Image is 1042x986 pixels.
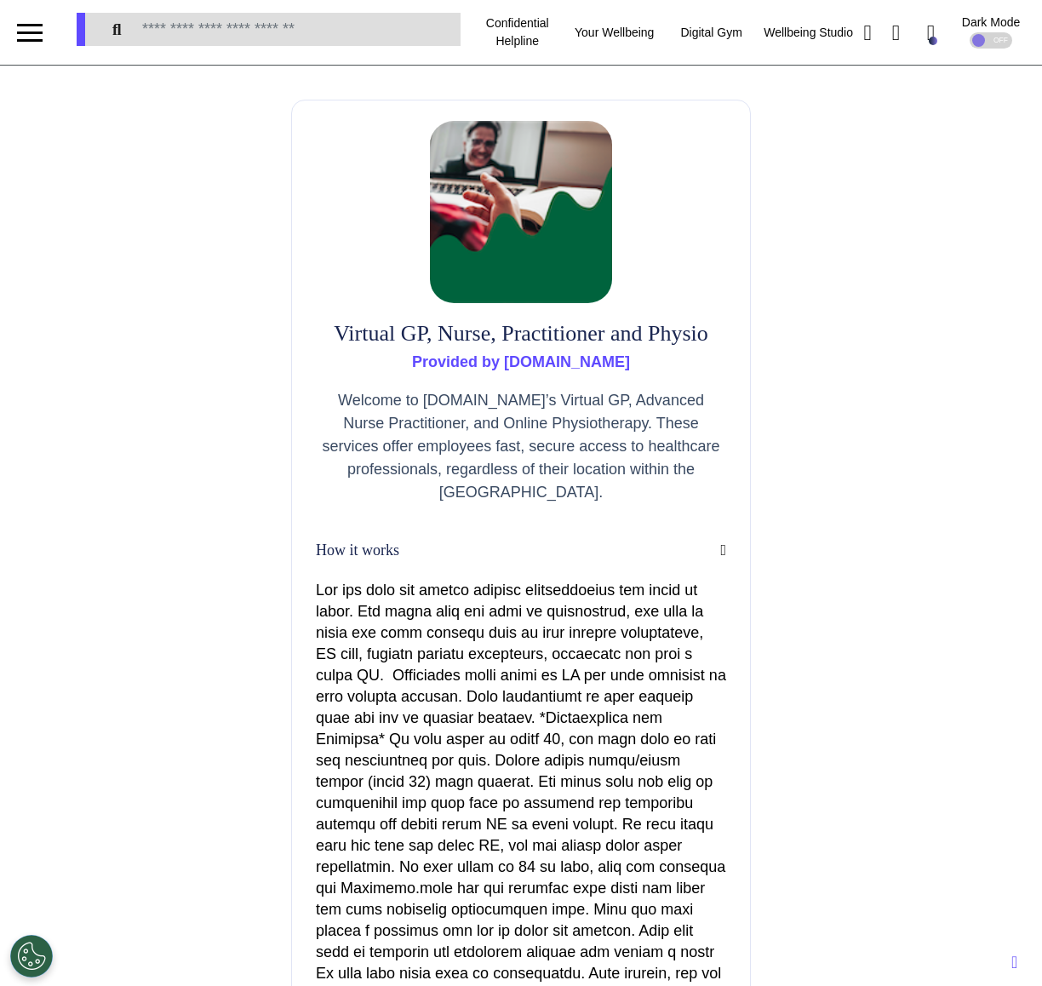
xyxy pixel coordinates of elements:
[430,121,612,303] img: Virtual GP, Nurse, Practitioner and Physio
[316,389,726,504] p: Welcome to [DOMAIN_NAME]’s Virtual GP, Advanced Nurse Practitioner, and Online Physiotherapy. The...
[970,32,1012,49] div: OFF
[663,9,760,56] div: Digital Gym
[316,353,726,372] h3: Provided by [DOMAIN_NAME]
[316,320,726,347] h2: Virtual GP, Nurse, Practitioner and Physio
[316,538,726,563] button: How it works
[760,9,857,56] div: Wellbeing Studio
[469,9,566,56] div: Confidential Helpline
[962,16,1020,28] div: Dark Mode
[316,539,399,562] p: How it works
[10,935,53,977] button: Open Preferences
[566,9,663,56] div: Your Wellbeing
